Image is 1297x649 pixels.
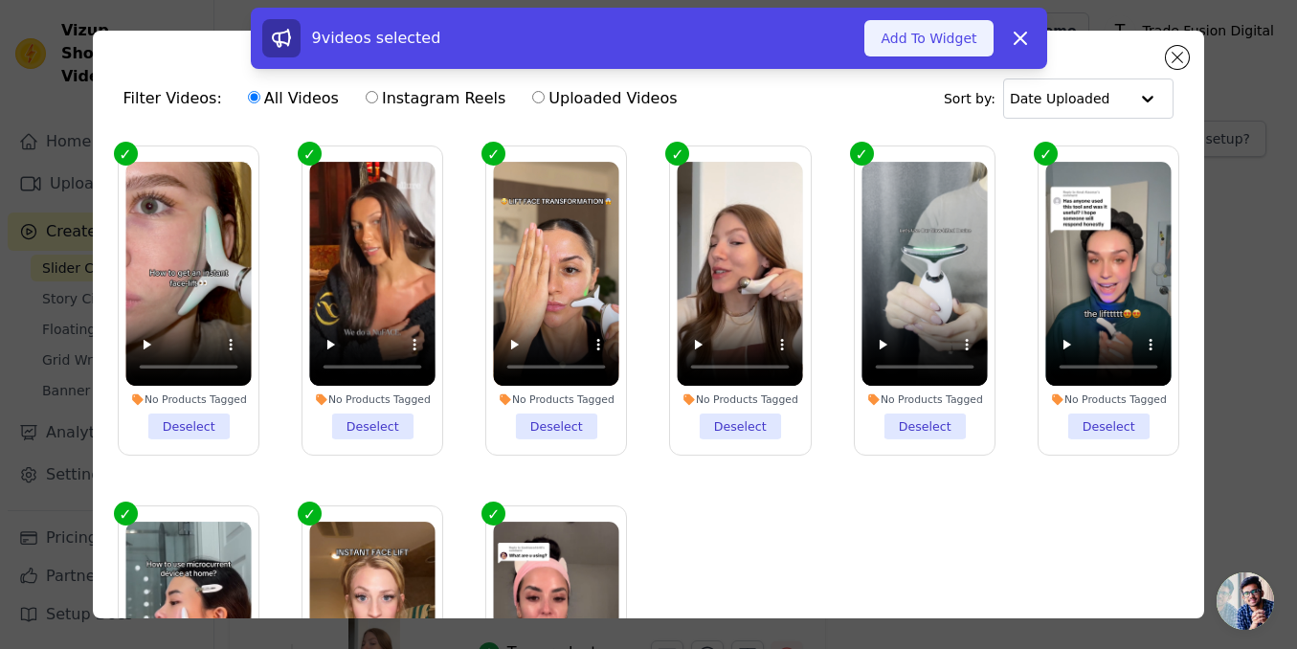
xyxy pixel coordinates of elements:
[944,78,1174,119] div: Sort by:
[861,392,988,406] div: No Products Tagged
[312,29,441,47] span: 9 videos selected
[531,86,678,111] label: Uploaded Videos
[864,20,993,56] button: Add To Widget
[247,86,340,111] label: All Videos
[1045,392,1172,406] div: No Products Tagged
[309,392,436,406] div: No Products Tagged
[1217,572,1274,630] a: Open chat
[678,392,804,406] div: No Products Tagged
[123,77,688,121] div: Filter Videos:
[365,86,506,111] label: Instagram Reels
[125,392,252,406] div: No Products Tagged
[493,392,619,406] div: No Products Tagged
